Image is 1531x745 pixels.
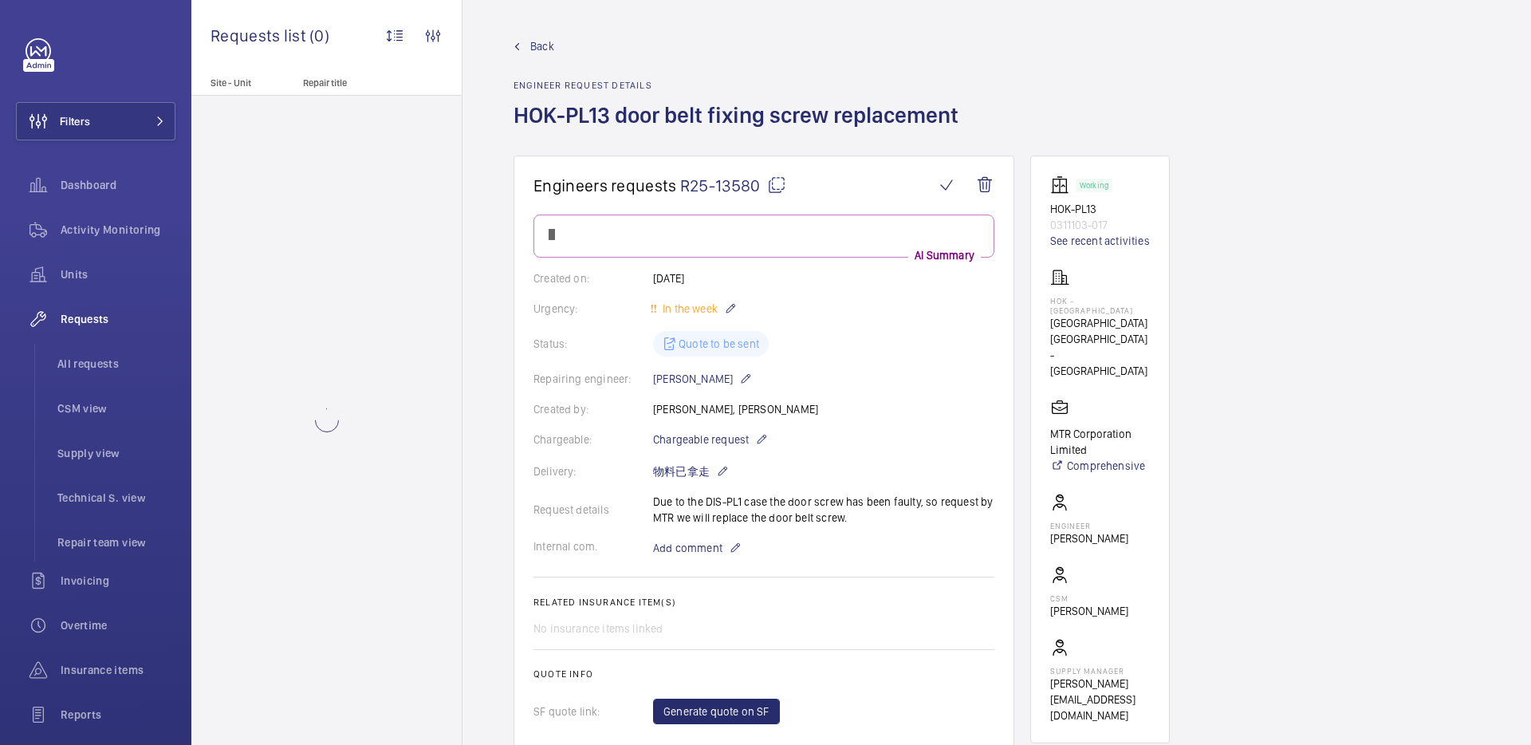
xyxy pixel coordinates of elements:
[653,432,749,447] span: Chargeable request
[1050,593,1128,603] p: CSM
[1050,175,1076,195] img: elevator.svg
[680,175,786,195] span: R25-13580
[61,707,175,723] span: Reports
[57,490,175,506] span: Technical S. view
[1050,296,1150,315] p: HOK - [GEOGRAPHIC_DATA]
[61,617,175,633] span: Overtime
[60,113,90,129] span: Filters
[211,26,309,45] span: Requests list
[533,668,994,680] h2: Quote info
[61,573,175,589] span: Invoicing
[61,222,175,238] span: Activity Monitoring
[533,175,677,195] span: Engineers requests
[1050,458,1150,474] a: Comprehensive
[530,38,554,54] span: Back
[61,177,175,193] span: Dashboard
[653,699,780,724] a: Generate quote on SF
[57,400,175,416] span: CSM view
[514,80,968,91] h2: Engineer request details
[1050,315,1150,347] p: [GEOGRAPHIC_DATA] [GEOGRAPHIC_DATA]
[57,356,175,372] span: All requests
[303,77,408,89] p: Repair title
[1050,666,1150,676] p: Supply manager
[1050,530,1128,546] p: [PERSON_NAME]
[16,102,175,140] button: Filters
[653,540,722,556] span: Add comment
[533,597,994,608] h2: Related insurance item(s)
[57,534,175,550] span: Repair team view
[1050,347,1150,379] p: - [GEOGRAPHIC_DATA]
[1050,676,1150,723] p: [PERSON_NAME][EMAIL_ADDRESS][DOMAIN_NAME]
[1050,521,1128,530] p: Engineer
[1050,426,1150,458] p: MTR Corporation Limited
[61,311,175,327] span: Requests
[1050,233,1150,249] a: See recent activities
[57,445,175,461] span: Supply view
[191,77,297,89] p: Site - Unit
[653,462,729,481] p: 物料已拿走
[659,302,718,315] span: In the week
[1050,603,1128,619] p: [PERSON_NAME]
[61,266,175,282] span: Units
[61,662,175,678] span: Insurance items
[1080,183,1108,188] p: Working
[908,247,981,263] p: AI Summary
[1050,217,1150,233] p: 0311103-017
[1050,201,1150,217] p: HOK-PL13
[514,101,968,156] h1: HOK-PL13 door belt fixing screw replacement
[653,369,752,388] p: [PERSON_NAME]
